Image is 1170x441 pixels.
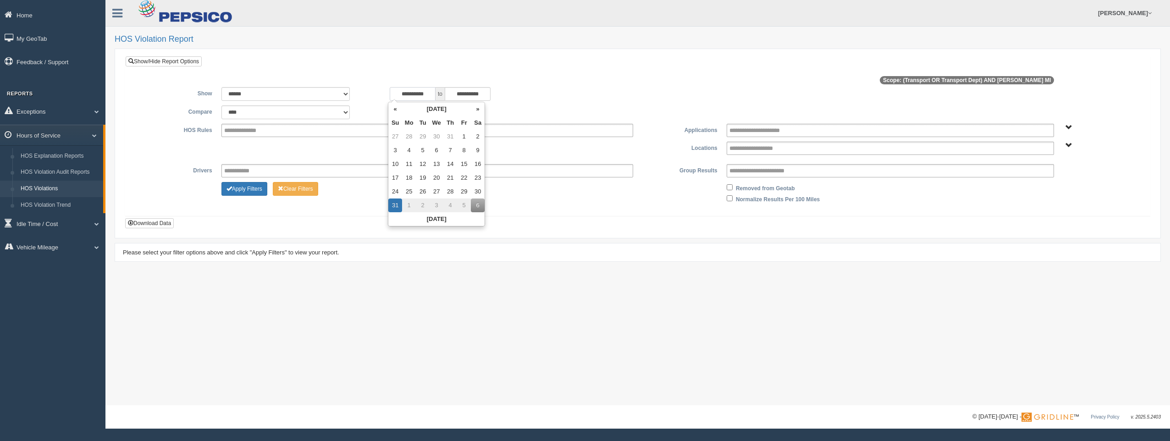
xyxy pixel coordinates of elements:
[388,185,402,198] td: 24
[471,198,485,212] td: 6
[402,143,416,157] td: 4
[443,185,457,198] td: 28
[416,157,430,171] td: 12
[416,171,430,185] td: 19
[471,102,485,116] th: »
[457,130,471,143] td: 1
[471,157,485,171] td: 16
[430,185,443,198] td: 27
[443,116,457,130] th: Th
[880,76,1054,84] span: Scope: (Transport OR Transport Dept) AND [PERSON_NAME] MI
[471,185,485,198] td: 30
[402,102,471,116] th: [DATE]
[17,164,103,181] a: HOS Violation Audit Reports
[221,182,267,196] button: Change Filter Options
[132,105,217,116] label: Compare
[457,157,471,171] td: 15
[471,171,485,185] td: 23
[736,182,795,193] label: Removed from Geotab
[126,56,202,66] a: Show/Hide Report Options
[430,116,443,130] th: We
[443,130,457,143] td: 31
[457,185,471,198] td: 29
[388,171,402,185] td: 17
[471,116,485,130] th: Sa
[430,130,443,143] td: 30
[17,197,103,214] a: HOS Violation Trend
[436,87,445,101] span: to
[132,87,217,98] label: Show
[388,157,402,171] td: 10
[273,182,318,196] button: Change Filter Options
[430,171,443,185] td: 20
[1021,413,1073,422] img: Gridline
[416,130,430,143] td: 29
[443,157,457,171] td: 14
[388,212,485,226] th: [DATE]
[443,198,457,212] td: 4
[17,181,103,197] a: HOS Violations
[457,171,471,185] td: 22
[471,130,485,143] td: 2
[430,157,443,171] td: 13
[457,143,471,157] td: 8
[430,198,443,212] td: 3
[638,142,722,153] label: Locations
[402,157,416,171] td: 11
[17,148,103,165] a: HOS Explanation Reports
[443,171,457,185] td: 21
[638,164,722,175] label: Group Results
[1091,414,1119,419] a: Privacy Policy
[388,116,402,130] th: Su
[115,35,1161,44] h2: HOS Violation Report
[416,116,430,130] th: Tu
[123,249,339,256] span: Please select your filter options above and click "Apply Filters" to view your report.
[416,198,430,212] td: 2
[430,143,443,157] td: 6
[125,218,174,228] button: Download Data
[402,171,416,185] td: 18
[402,185,416,198] td: 25
[132,164,217,175] label: Drivers
[388,198,402,212] td: 31
[972,412,1161,422] div: © [DATE]-[DATE] - ™
[388,143,402,157] td: 3
[402,198,416,212] td: 1
[471,143,485,157] td: 9
[388,102,402,116] th: «
[402,130,416,143] td: 28
[457,198,471,212] td: 5
[638,124,722,135] label: Applications
[132,124,217,135] label: HOS Rules
[457,116,471,130] th: Fr
[402,116,416,130] th: Mo
[416,185,430,198] td: 26
[416,143,430,157] td: 5
[443,143,457,157] td: 7
[388,130,402,143] td: 27
[1131,414,1161,419] span: v. 2025.5.2403
[736,193,820,204] label: Normalize Results Per 100 Miles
